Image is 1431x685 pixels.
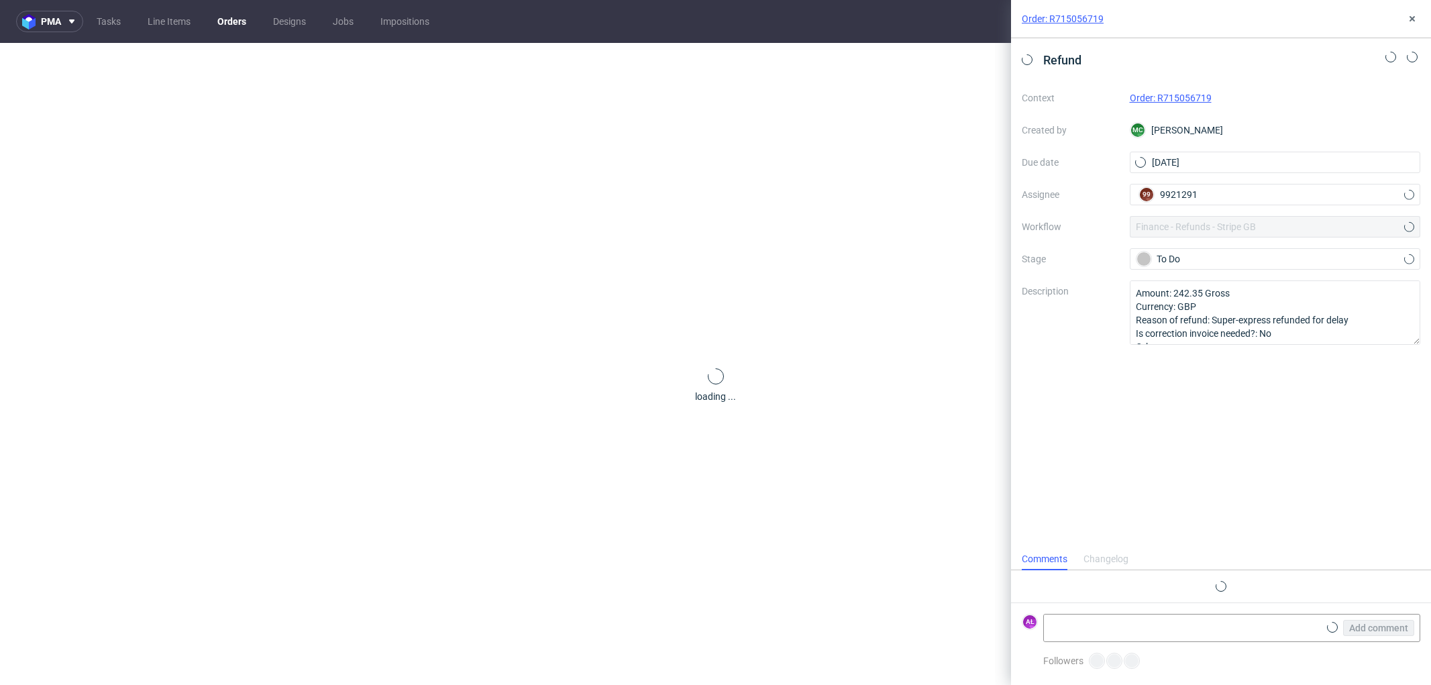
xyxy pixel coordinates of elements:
a: Jobs [325,11,362,32]
div: Comments [1022,549,1067,570]
label: Assignee [1022,187,1119,203]
a: Designs [265,11,314,32]
a: Order: R715056719 [1130,93,1212,103]
span: Followers [1043,655,1083,666]
label: Due date [1022,154,1119,170]
a: Orders [209,11,254,32]
label: Context [1022,90,1119,106]
textarea: Amount: 242.35 Gross Currency: GBP Reason of refund: Super-express refunded for delay Is correcti... [1130,280,1421,345]
figcaption: AŁ [1023,615,1037,629]
div: loading ... [695,390,736,403]
span: 9921291 [1160,188,1198,201]
figcaption: MC [1131,123,1145,137]
a: Impositions [372,11,437,32]
label: Created by [1022,122,1119,138]
div: [PERSON_NAME] [1130,119,1421,141]
div: Changelog [1083,549,1128,570]
a: Tasks [89,11,129,32]
img: logo [22,14,41,30]
span: pma [41,17,61,26]
label: Description [1022,283,1119,342]
a: Order: R715056719 [1022,12,1104,25]
figcaption: 99 [1140,188,1153,201]
span: Refund [1038,49,1087,71]
label: Stage [1022,251,1119,267]
label: Workflow [1022,219,1119,235]
button: pma [16,11,83,32]
a: Line Items [140,11,199,32]
div: To Do [1136,252,1403,266]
